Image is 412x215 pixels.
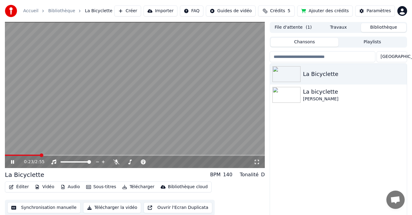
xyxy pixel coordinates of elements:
[114,5,141,16] button: Créer
[303,88,404,96] div: La bicyclette
[24,159,33,165] span: 0:23
[84,183,119,191] button: Sous-titres
[120,183,157,191] button: Télécharger
[5,5,17,17] img: youka
[210,171,221,178] div: BPM
[316,23,361,32] button: Travaux
[5,170,44,179] div: La Bicyclette
[386,191,405,209] a: Ouvrir le chat
[270,8,285,14] span: Crédits
[361,23,406,32] button: Bibliothèque
[168,184,208,190] div: Bibliothèque cloud
[7,202,81,213] button: Synchronisation manuelle
[48,8,75,14] a: Bibliothèque
[303,70,404,78] div: La Bicyclette
[271,38,338,47] button: Chansons
[297,5,353,16] button: Ajouter des crédits
[355,5,395,16] button: Paramètres
[32,183,57,191] button: Vidéo
[180,5,203,16] button: FAQ
[35,159,45,165] span: 2:55
[258,5,295,16] button: Crédits5
[303,96,404,102] div: [PERSON_NAME]
[366,8,391,14] div: Paramètres
[240,171,259,178] div: Tonalité
[206,5,256,16] button: Guides de vidéo
[85,8,112,14] span: La Bicyclette
[306,24,312,30] span: ( 1 )
[144,202,212,213] button: Ouvrir l'Ecran Duplicata
[83,202,141,213] button: Télécharger la vidéo
[271,23,316,32] button: File d'attente
[24,159,38,165] div: /
[23,8,38,14] a: Accueil
[58,183,82,191] button: Audio
[223,171,232,178] div: 140
[23,8,112,14] nav: breadcrumb
[261,171,265,178] div: D
[338,38,406,47] button: Playlists
[144,5,177,16] button: Importer
[288,8,290,14] span: 5
[6,183,31,191] button: Éditer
